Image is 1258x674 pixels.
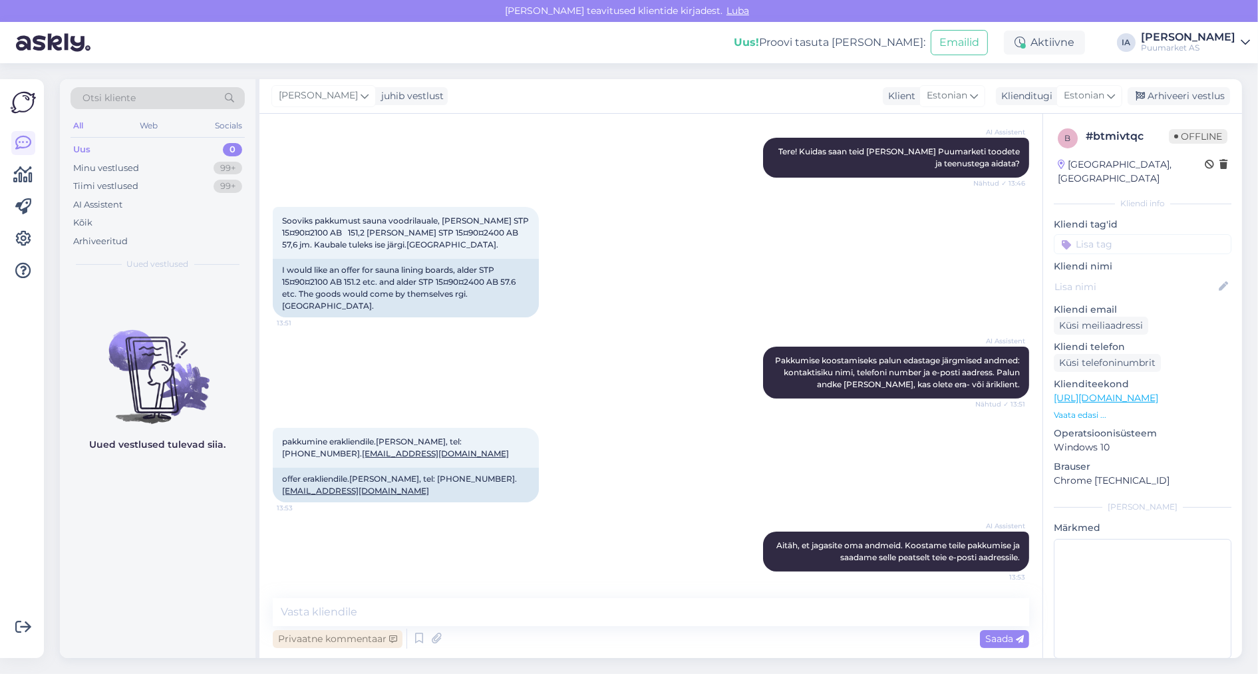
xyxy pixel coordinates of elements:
div: Küsi meiliaadressi [1054,317,1148,335]
span: Pakkumise koostamiseks palun edastage järgmised andmed: kontaktisiku nimi, telefoni number ja e-p... [775,355,1022,389]
p: Kliendi tag'id [1054,218,1231,232]
p: Chrome [TECHNICAL_ID] [1054,474,1231,488]
span: AI Assistent [975,336,1025,346]
div: offer erakliendile.[PERSON_NAME], tel: [PHONE_NUMBER]. [273,468,539,502]
p: Kliendi telefon [1054,340,1231,354]
div: # btmivtqc [1086,128,1169,144]
a: [EMAIL_ADDRESS][DOMAIN_NAME] [282,486,429,496]
div: Tiimi vestlused [73,180,138,193]
div: All [71,117,86,134]
span: Tere! Kuidas saan teid [PERSON_NAME] Puumarketi toodete ja teenustega aidata? [778,146,1022,168]
span: 13:53 [975,572,1025,582]
p: Märkmed [1054,521,1231,535]
div: Uus [73,143,90,156]
span: Luba [722,5,753,17]
p: Kliendi nimi [1054,259,1231,273]
div: Puumarket AS [1141,43,1235,53]
span: Offline [1169,129,1227,144]
span: [PERSON_NAME] [279,88,358,103]
span: Nähtud ✓ 13:46 [973,178,1025,188]
div: Arhiveeritud [73,235,128,248]
div: Socials [212,117,245,134]
div: Arhiveeri vestlus [1128,87,1230,105]
span: Saada [985,633,1024,645]
span: AI Assistent [975,521,1025,531]
div: Minu vestlused [73,162,139,175]
div: 99+ [214,162,242,175]
span: pakkumine erakliendile.[PERSON_NAME], tel: [PHONE_NUMBER]. [282,436,509,458]
div: Klienditugi [996,89,1052,103]
p: Windows 10 [1054,440,1231,454]
div: Aktiivne [1004,31,1085,55]
span: 13:53 [277,503,327,513]
div: Kliendi info [1054,198,1231,210]
div: [PERSON_NAME] [1141,32,1235,43]
p: Operatsioonisüsteem [1054,426,1231,440]
p: Brauser [1054,460,1231,474]
div: AI Assistent [73,198,122,212]
div: Web [138,117,161,134]
img: Askly Logo [11,90,36,115]
button: Emailid [931,30,988,55]
p: Klienditeekond [1054,377,1231,391]
input: Lisa tag [1054,234,1231,254]
div: [PERSON_NAME] [1054,501,1231,513]
p: Vaata edasi ... [1054,409,1231,421]
div: I would like an offer for sauna lining boards, alder STP 15¤90¤2100 AB 151.2 etc. and alder STP 1... [273,259,539,317]
span: Sooviks pakkumust sauna voodrilauale, [PERSON_NAME] STP 15¤90¤2100 AB 151,2 [PERSON_NAME] STP 15¤... [282,216,531,250]
img: No chats [60,306,255,426]
a: [URL][DOMAIN_NAME] [1054,392,1158,404]
b: Uus! [734,36,759,49]
span: Estonian [927,88,967,103]
span: b [1065,133,1071,143]
div: Privaatne kommentaar [273,630,402,648]
div: juhib vestlust [376,89,444,103]
span: 13:51 [277,318,327,328]
span: AI Assistent [975,127,1025,137]
div: IA [1117,33,1136,52]
div: Küsi telefoninumbrit [1054,354,1161,372]
p: Uued vestlused tulevad siia. [90,438,226,452]
span: Otsi kliente [82,91,136,105]
span: Aitäh, et jagasite oma andmeid. Koostame teile pakkumise ja saadame selle peatselt teie e-posti a... [776,540,1022,562]
div: Klient [883,89,915,103]
div: 0 [223,143,242,156]
input: Lisa nimi [1054,279,1216,294]
div: 99+ [214,180,242,193]
span: Uued vestlused [127,258,189,270]
a: [PERSON_NAME]Puumarket AS [1141,32,1250,53]
a: [EMAIL_ADDRESS][DOMAIN_NAME] [362,448,509,458]
span: Estonian [1064,88,1104,103]
div: Proovi tasuta [PERSON_NAME]: [734,35,925,51]
div: [GEOGRAPHIC_DATA], [GEOGRAPHIC_DATA] [1058,158,1205,186]
span: Nähtud ✓ 13:51 [975,399,1025,409]
div: Kõik [73,216,92,230]
p: Kliendi email [1054,303,1231,317]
